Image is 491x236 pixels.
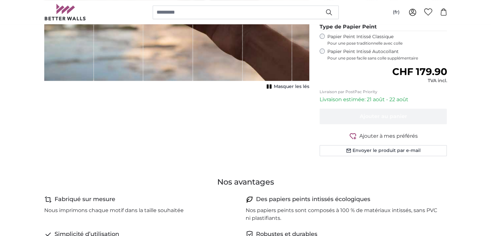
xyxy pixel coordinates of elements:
[44,4,86,20] img: Betterwalls
[392,78,447,84] div: TVA incl.
[327,56,447,61] span: Pour une pose facile sans colle supplémentaire
[320,132,447,140] button: Ajouter à mes préférés
[44,177,447,187] h3: Nos avantages
[320,23,447,31] legend: Type de Papier Peint
[320,96,447,103] p: Livraison estimée: 21 août - 22 août
[392,66,447,78] span: CHF 179.90
[265,82,309,91] button: Masquer les lés
[327,41,447,46] span: Pour une pose traditionnelle avec colle
[55,195,115,204] h4: Fabriqué sur mesure
[388,6,405,18] button: (fr)
[320,145,447,156] button: Envoyer le produit par e-mail
[256,195,370,204] h4: Des papiers peints intissés écologiques
[320,109,447,124] button: Ajouter au panier
[274,83,309,90] span: Masquer les lés
[246,207,442,222] p: Nos papiers peints sont composés à 100 % de matériaux intissés, sans PVC ni plastifiants.
[320,89,447,94] p: Livraison par PostPac Priority
[327,34,447,46] label: Papier Peint Intissé Classique
[44,207,184,214] p: Nous imprimons chaque motif dans la taille souhaitée
[359,132,418,140] span: Ajouter à mes préférés
[360,113,407,119] span: Ajouter au panier
[327,48,447,61] label: Papier Peint Intissé Autocollant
